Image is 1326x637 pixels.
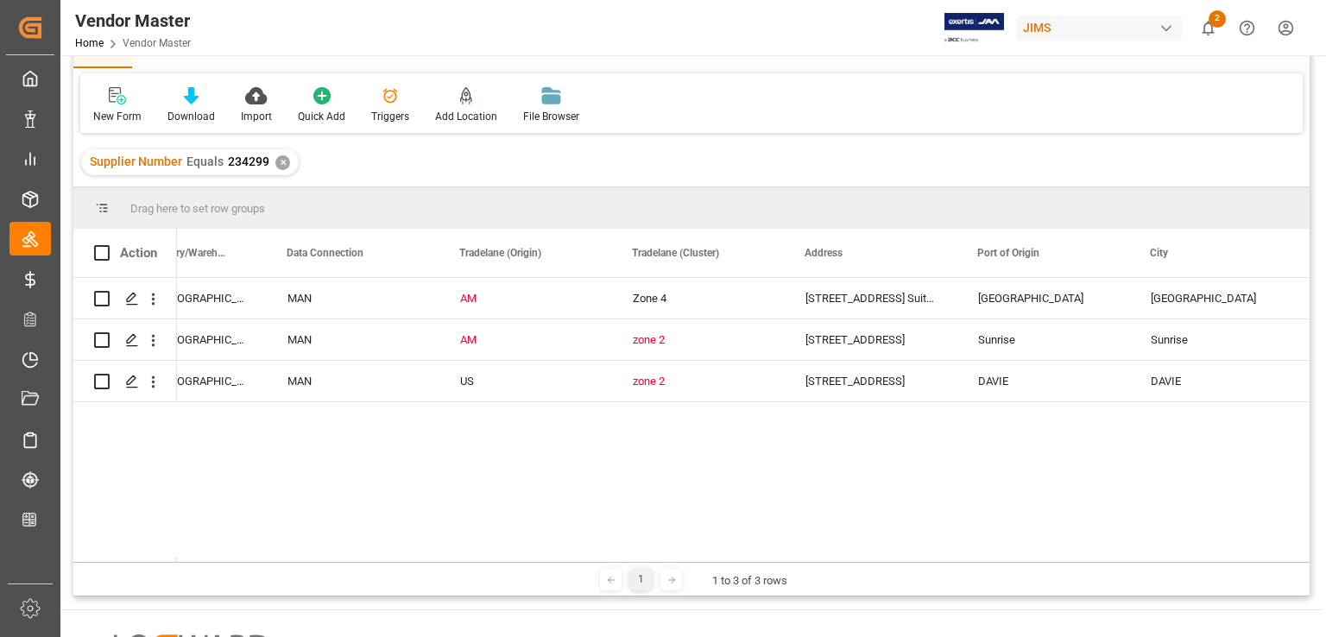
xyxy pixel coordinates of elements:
[241,109,272,124] div: Import
[167,109,215,124] div: Download
[371,109,409,124] div: Triggers
[785,319,957,360] div: [STREET_ADDRESS]
[1016,11,1189,44] button: JIMS
[712,572,787,590] div: 1 to 3 of 3 rows
[785,361,957,401] div: [STREET_ADDRESS]
[805,247,843,259] span: Address
[1016,16,1182,41] div: JIMS
[944,13,1004,43] img: Exertis%20JAM%20-%20Email%20Logo.jpg_1722504956.jpg
[459,247,541,259] span: Tradelane (Origin)
[90,155,182,168] span: Supplier Number
[120,245,157,261] div: Action
[1150,247,1168,259] span: City
[1189,9,1228,47] button: show 2 new notifications
[73,278,177,319] div: Press SPACE to select this row.
[957,278,1130,318] div: [GEOGRAPHIC_DATA]
[73,319,177,361] div: Press SPACE to select this row.
[75,8,191,34] div: Vendor Master
[1130,361,1303,401] div: DAVIE
[785,278,957,318] div: [STREET_ADDRESS] Suite I
[630,569,652,590] div: 1
[94,361,267,401] div: Chauvet ([GEOGRAPHIC_DATA])
[977,247,1039,259] span: Port of Origin
[228,155,269,168] span: 234299
[1130,278,1303,318] div: [GEOGRAPHIC_DATA]
[957,319,1130,360] div: Sunrise
[460,320,591,360] div: AM
[186,155,224,168] span: Equals
[435,109,497,124] div: Add Location
[523,109,579,124] div: File Browser
[130,202,265,215] span: Drag here to set row groups
[1228,9,1266,47] button: Help Center
[93,109,142,124] div: New Form
[73,361,177,402] div: Press SPACE to select this row.
[632,247,719,259] span: Tradelane (Cluster)
[75,37,104,49] a: Home
[94,278,267,318] div: Chauvet ([GEOGRAPHIC_DATA])
[633,362,764,401] div: zone 2
[1209,10,1226,28] span: 2
[633,279,764,318] div: Zone 4
[287,279,419,318] div: MAN
[633,320,764,360] div: zone 2
[94,319,267,360] div: Chauvet ([GEOGRAPHIC_DATA])
[287,320,419,360] div: MAN
[287,247,363,259] span: Data Connection
[1130,319,1303,360] div: Sunrise
[460,279,591,318] div: AM
[275,155,290,170] div: ✕
[460,362,591,401] div: US
[287,362,419,401] div: MAN
[957,361,1130,401] div: DAVIE
[298,109,345,124] div: Quick Add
